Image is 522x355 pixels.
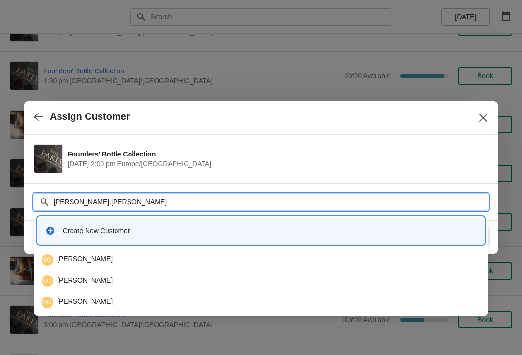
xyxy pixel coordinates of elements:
img: Founders' Bottle Collection | | October 26 | 2:00 pm Europe/London [34,145,62,173]
span: Steve Gill [42,297,53,308]
li: Steve Gill [34,250,488,270]
button: Close [475,109,492,127]
text: SG [43,299,51,306]
li: Steve Gill [34,270,488,291]
input: Search customer name or email [53,193,488,211]
text: SG [43,256,51,263]
span: [DATE] 2:00 pm Europe/[GEOGRAPHIC_DATA] [68,159,483,169]
li: Steve Gill [34,291,488,312]
div: [PERSON_NAME] [42,254,480,266]
div: [PERSON_NAME] [42,275,480,287]
h2: Assign Customer [50,111,130,122]
span: Founders' Bottle Collection [68,149,483,159]
div: Create New Customer [63,226,477,236]
span: Steve Gill [42,254,53,266]
div: [PERSON_NAME] [42,297,480,308]
text: SG [43,278,51,284]
span: Steve Gill [42,275,53,287]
